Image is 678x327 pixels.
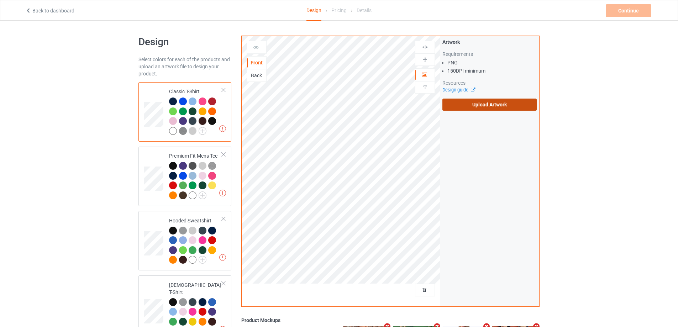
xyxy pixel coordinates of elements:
[169,152,222,199] div: Premium Fit Mens Tee
[442,38,537,46] div: Artwork
[247,72,266,79] div: Back
[179,127,187,135] img: heather_texture.png
[138,56,231,77] div: Select colors for each of the products and upload an artwork file to design your product.
[219,125,226,132] img: exclamation icon
[306,0,321,21] div: Design
[241,317,540,324] div: Product Mockups
[199,127,206,135] img: svg+xml;base64,PD94bWwgdmVyc2lvbj0iMS4wIiBlbmNvZGluZz0iVVRGLTgiPz4KPHN2ZyB3aWR0aD0iMjJweCIgaGVpZ2...
[219,190,226,196] img: exclamation icon
[442,87,475,93] a: Design guide
[447,67,537,74] li: 150 DPI minimum
[447,59,537,66] li: PNG
[357,0,372,20] div: Details
[442,79,537,86] div: Resources
[199,191,206,199] img: svg+xml;base64,PD94bWwgdmVyc2lvbj0iMS4wIiBlbmNvZGluZz0iVVRGLTgiPz4KPHN2ZyB3aWR0aD0iMjJweCIgaGVpZ2...
[247,59,266,66] div: Front
[442,51,537,58] div: Requirements
[442,99,537,111] label: Upload Artwork
[208,162,216,170] img: heather_texture.png
[219,254,226,261] img: exclamation icon
[422,44,429,51] img: svg%3E%0A
[422,56,429,63] img: svg%3E%0A
[331,0,347,20] div: Pricing
[169,88,222,134] div: Classic T-Shirt
[138,36,231,48] h1: Design
[199,256,206,264] img: svg+xml;base64,PD94bWwgdmVyc2lvbj0iMS4wIiBlbmNvZGluZz0iVVRGLTgiPz4KPHN2ZyB3aWR0aD0iMjJweCIgaGVpZ2...
[422,84,429,91] img: svg%3E%0A
[138,211,231,270] div: Hooded Sweatshirt
[138,147,231,206] div: Premium Fit Mens Tee
[169,217,222,263] div: Hooded Sweatshirt
[138,82,231,142] div: Classic T-Shirt
[25,8,74,14] a: Back to dashboard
